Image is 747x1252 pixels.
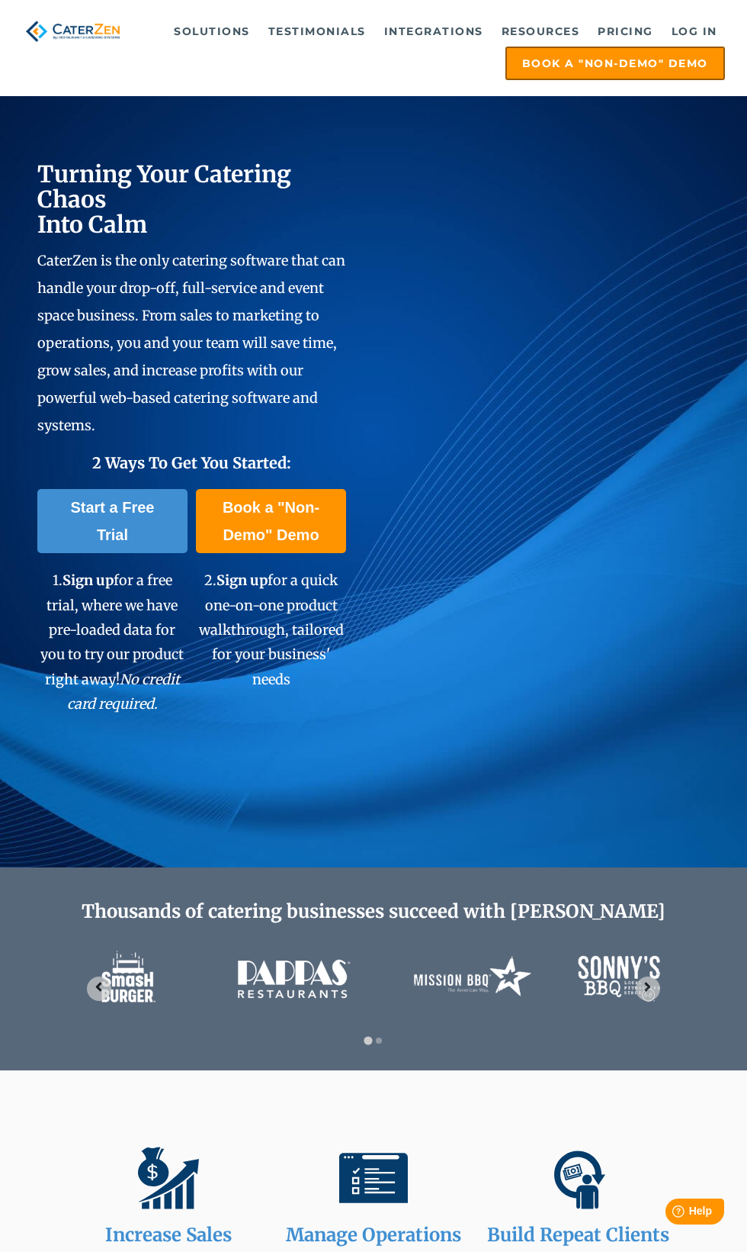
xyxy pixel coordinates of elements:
a: Testimonials [261,16,373,47]
div: 1 of 2 [75,932,672,1025]
em: No credit card required. [67,671,180,713]
img: Build repeat catering clients [544,1144,613,1212]
button: Next slide [636,977,660,1001]
img: Increase catering sales [134,1144,203,1212]
a: Book a "Non-Demo" Demo [196,489,346,553]
div: Navigation Menu [143,16,724,80]
span: CaterZen is the only catering software that can handle your drop-off, full-service and event spac... [37,252,345,434]
a: Resources [494,16,588,47]
a: Solutions [166,16,258,47]
span: 2 Ways To Get You Started: [92,453,291,472]
span: 2. for a quick one-on-one product walkthrough, tailored for your business' needs [199,571,344,688]
span: Turning Your Catering Chaos Into Calm [37,159,291,239]
button: Go to slide 2 [376,1038,382,1044]
img: Manage catering opertions [339,1144,408,1212]
h2: Thousands of catering businesses succeed with [PERSON_NAME] [75,901,672,923]
span: 1. for a free trial, where we have pre-loaded data for you to try our product right away! [40,571,184,713]
img: caterzen-client-logos-1 [75,932,672,1025]
a: Pricing [590,16,661,47]
a: Book a "Non-Demo" Demo [505,47,725,80]
a: Start a Free Trial [37,489,188,553]
h2: Increase Sales [75,1225,263,1247]
a: Log in [664,16,725,47]
button: Go to slide 1 [364,1037,372,1045]
span: Sign up [63,571,114,589]
img: caterzen [22,16,123,47]
div: Select a slide to show [357,1033,390,1046]
section: Image carousel with 2 slides. [75,932,672,1047]
a: Integrations [377,16,491,47]
iframe: Help widget launcher [611,1192,730,1235]
span: Sign up [216,571,268,589]
button: Go to last slide [87,977,111,1001]
h2: Build Repeat Clients [484,1225,672,1247]
h2: Manage Operations [280,1225,468,1247]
